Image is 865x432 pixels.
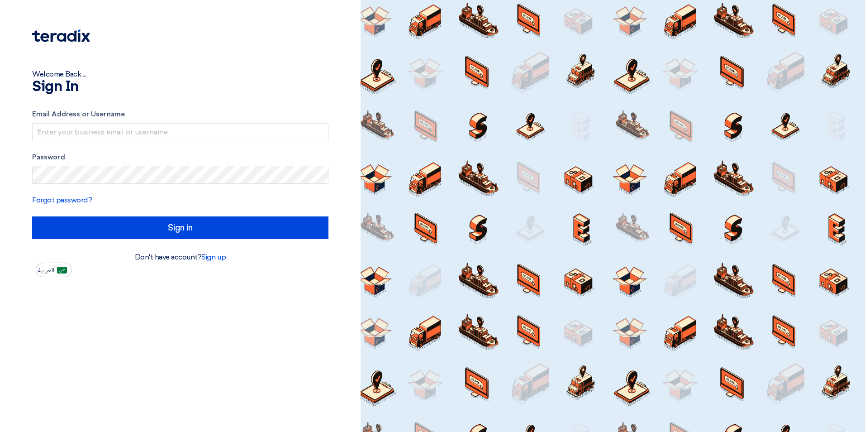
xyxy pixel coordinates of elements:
div: Don't have account? [32,252,328,263]
img: Teradix logo [32,29,90,42]
button: العربية [36,263,72,277]
a: Forgot password? [32,196,92,204]
input: Sign in [32,216,328,239]
label: Email Address or Username [32,109,328,120]
h1: Sign In [32,80,328,94]
span: العربية [38,267,54,274]
img: ar-AR.png [57,267,67,274]
input: Enter your business email or username [32,123,328,141]
a: Sign up [201,253,226,261]
label: Password [32,152,328,163]
div: Welcome Back ... [32,69,328,80]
